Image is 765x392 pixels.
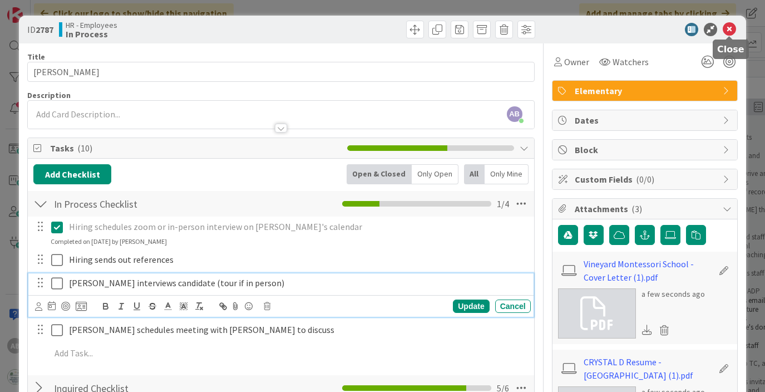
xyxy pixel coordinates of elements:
div: All [464,164,485,184]
span: Owner [564,55,589,68]
span: ( 10 ) [77,143,92,154]
div: Cancel [495,300,531,313]
h5: Close [717,44,744,55]
span: AB [507,106,522,122]
span: [PERSON_NAME] interviews candidate (tour if in person) [69,277,284,288]
span: [PERSON_NAME] schedules meeting with [PERSON_NAME] to discuss [69,324,334,335]
span: Custom Fields [575,173,717,186]
input: type card name here... [27,62,534,82]
span: Dates [575,114,717,127]
div: Completed on [DATE] by [PERSON_NAME] [51,237,167,247]
div: Update [453,300,489,313]
span: ( 0/0 ) [636,174,654,185]
a: Vineyard Montessori School - Cover Letter (1).pdf [584,257,713,284]
div: Only Open [412,164,458,184]
span: Attachments [575,202,717,215]
span: Elementary [575,84,717,97]
b: 2787 [36,24,53,35]
a: CRYSTAL D Resume - [GEOGRAPHIC_DATA] (1).pdf [584,355,713,382]
span: Description [27,90,71,100]
span: ( 3 ) [631,203,642,214]
span: HR - Employees [66,21,117,30]
span: ID [27,23,53,36]
div: Only Mine [485,164,529,184]
span: Hiring schedules zoom or in-person interview on [PERSON_NAME]'s calendar [69,221,362,232]
span: Hiring sends out references [69,254,174,265]
div: Download [641,323,654,337]
span: 1 / 4 [497,197,509,210]
button: Add Checklist [33,164,111,184]
b: In Process [66,30,117,38]
input: Add Checklist... [50,194,260,214]
div: Open & Closed [347,164,412,184]
div: a few seconds ago [641,288,705,300]
span: Block [575,143,717,156]
label: Title [27,52,45,62]
span: Tasks [50,141,341,155]
span: Watchers [613,55,649,68]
